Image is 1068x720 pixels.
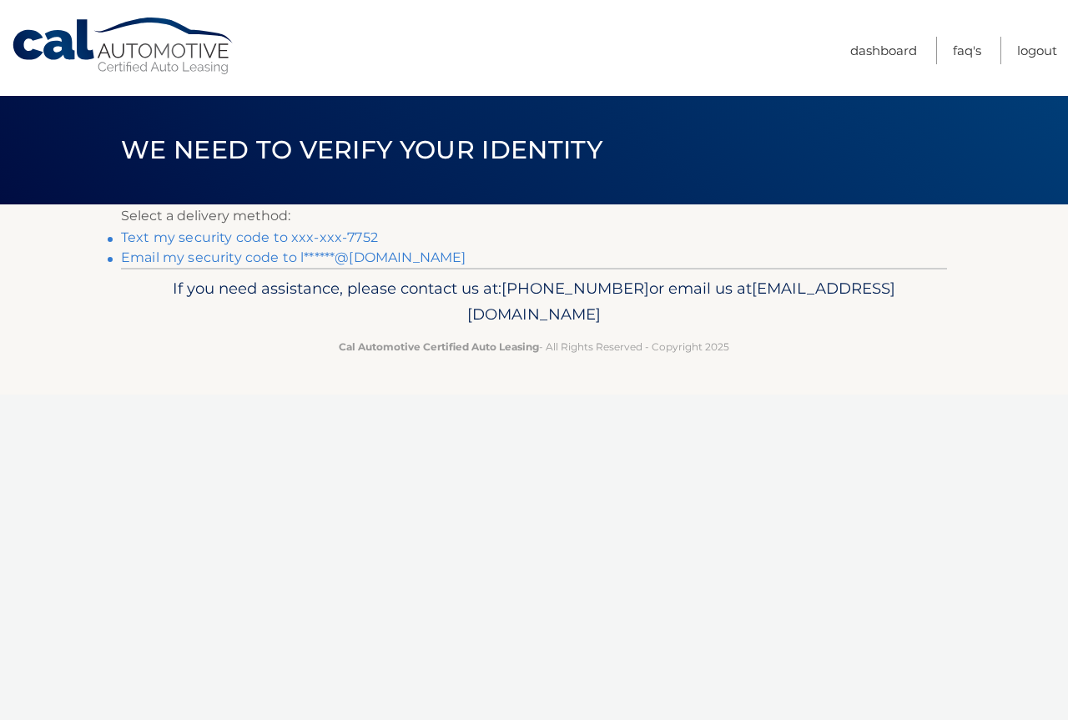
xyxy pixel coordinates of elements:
[953,37,981,64] a: FAQ's
[121,249,466,265] a: Email my security code to l******@[DOMAIN_NAME]
[339,340,539,353] strong: Cal Automotive Certified Auto Leasing
[501,279,649,298] span: [PHONE_NUMBER]
[850,37,917,64] a: Dashboard
[132,275,936,329] p: If you need assistance, please contact us at: or email us at
[1017,37,1057,64] a: Logout
[11,17,236,76] a: Cal Automotive
[132,338,936,355] p: - All Rights Reserved - Copyright 2025
[121,134,602,165] span: We need to verify your identity
[121,229,378,245] a: Text my security code to xxx-xxx-7752
[121,204,947,228] p: Select a delivery method:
